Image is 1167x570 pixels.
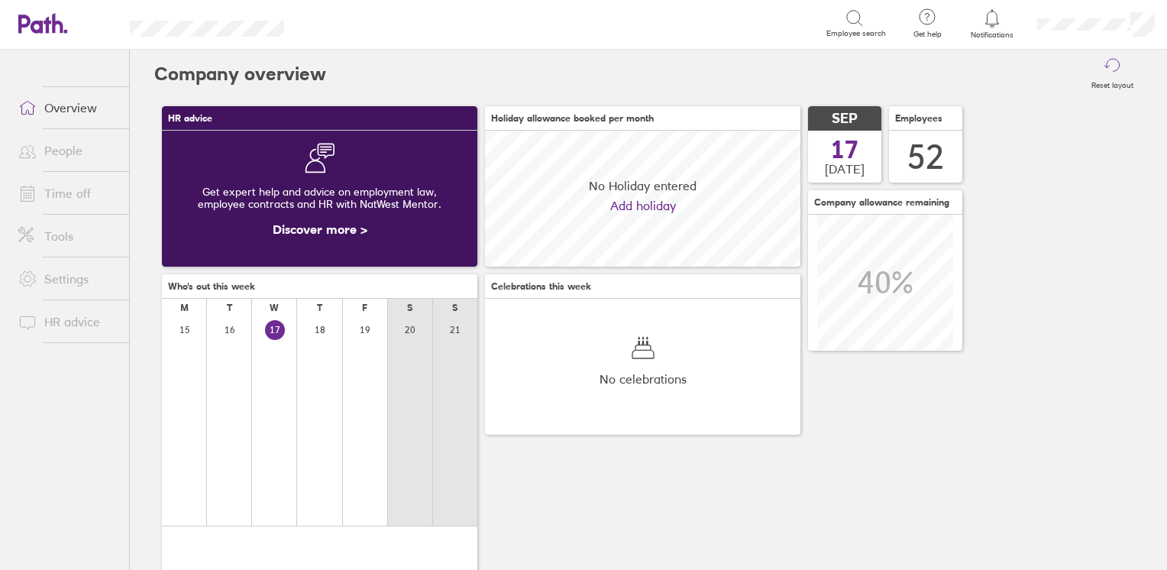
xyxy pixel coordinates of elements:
[968,31,1017,40] span: Notifications
[6,306,129,337] a: HR advice
[814,197,949,208] span: Company allowance remaining
[600,372,687,386] span: No celebrations
[491,113,654,124] span: Holiday allowance booked per month
[180,303,189,313] div: M
[6,178,129,209] a: Time off
[362,303,367,313] div: F
[227,303,232,313] div: T
[826,29,886,38] span: Employee search
[452,303,457,313] div: S
[831,138,858,162] span: 17
[491,281,591,292] span: Celebrations this week
[168,113,212,124] span: HR advice
[895,113,942,124] span: Employees
[270,303,279,313] div: W
[317,303,322,313] div: T
[610,199,676,212] a: Add holiday
[6,221,129,251] a: Tools
[325,16,364,30] div: Search
[154,50,326,99] h2: Company overview
[903,30,952,39] span: Get help
[832,111,858,127] span: SEP
[6,92,129,123] a: Overview
[589,179,697,193] span: No Holiday entered
[825,162,865,176] span: [DATE]
[174,173,465,222] div: Get expert help and advice on employment law, employee contracts and HR with NatWest Mentor.
[968,8,1017,40] a: Notifications
[168,281,255,292] span: Who's out this week
[907,138,944,177] div: 52
[1082,50,1143,99] button: Reset layout
[1082,76,1143,90] label: Reset layout
[6,135,129,166] a: People
[273,222,367,237] a: Discover more >
[407,303,412,313] div: S
[6,264,129,294] a: Settings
